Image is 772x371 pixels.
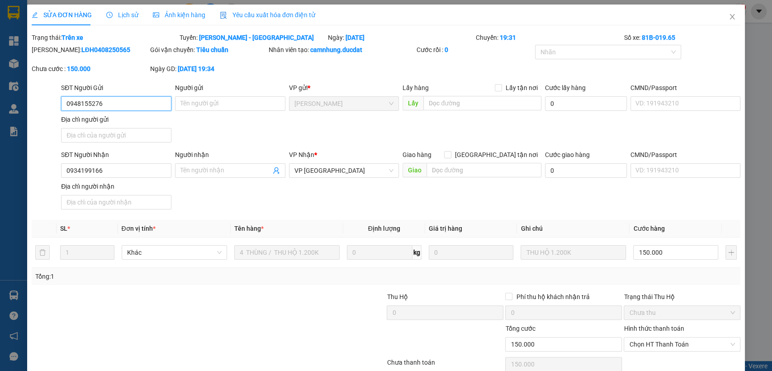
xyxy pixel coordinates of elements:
[521,245,626,260] input: Ghi Chú
[502,83,541,93] span: Lấy tận nơi
[32,12,38,18] span: edit
[505,325,535,332] span: Tổng cước
[199,34,314,41] b: [PERSON_NAME] - [GEOGRAPHIC_DATA]
[423,96,541,110] input: Dọc đường
[517,220,630,238] th: Ghi chú
[32,64,148,74] div: Chưa cước :
[310,46,362,53] b: camnhung.ducdat
[412,245,422,260] span: kg
[178,65,214,72] b: [DATE] 19:34
[630,150,741,160] div: CMND/Passport
[220,12,227,19] img: icon
[196,46,228,53] b: Tiêu chuẩn
[289,151,314,158] span: VP Nhận
[368,225,400,232] span: Định lượng
[629,338,735,351] span: Chọn HT Thanh Toán
[500,34,516,41] b: 19:31
[179,33,327,43] div: Tuyến:
[545,151,590,158] label: Cước giao hàng
[624,325,684,332] label: Hình thức thanh toán
[545,84,586,91] label: Cước lấy hàng
[234,245,340,260] input: VD: Bàn, Ghế
[429,245,514,260] input: 0
[294,97,394,110] span: Lê Đại Hành
[220,11,315,19] span: Yêu cầu xuất hóa đơn điện tử
[122,225,156,232] span: Đơn vị tính
[150,64,267,74] div: Ngày GD:
[327,33,475,43] div: Ngày:
[403,163,426,177] span: Giao
[346,34,365,41] b: [DATE]
[512,292,593,302] span: Phí thu hộ khách nhận trả
[725,245,737,260] button: plus
[61,114,171,124] div: Địa chỉ người gửi
[630,83,741,93] div: CMND/Passport
[403,96,423,110] span: Lấy
[32,45,148,55] div: [PERSON_NAME]:
[60,225,67,232] span: SL
[294,164,394,177] span: VP Đà Nẵng
[32,11,92,19] span: SỬA ĐƠN HÀNG
[35,245,50,260] button: delete
[175,83,285,93] div: Người gửi
[150,45,267,55] div: Gói vận chuyển:
[545,96,627,111] input: Cước lấy hàng
[67,65,90,72] b: 150.000
[81,46,130,53] b: LĐH0408250565
[31,33,179,43] div: Trạng thái:
[475,33,623,43] div: Chuyến:
[545,163,627,178] input: Cước giao hàng
[61,128,171,143] input: Địa chỉ của người gửi
[451,150,541,160] span: [GEOGRAPHIC_DATA] tận nơi
[106,12,113,18] span: clock-circle
[720,5,745,30] button: Close
[153,12,159,18] span: picture
[289,83,399,93] div: VP gửi
[269,45,415,55] div: Nhân viên tạo:
[175,150,285,160] div: Người nhận
[106,11,138,19] span: Lịch sử
[403,151,431,158] span: Giao hàng
[633,225,664,232] span: Cước hàng
[153,11,205,19] span: Ảnh kiện hàng
[127,246,222,259] span: Khác
[417,45,533,55] div: Cước rồi :
[61,83,171,93] div: SĐT Người Gửi
[445,46,448,53] b: 0
[426,163,541,177] input: Dọc đường
[623,33,741,43] div: Số xe:
[35,271,298,281] div: Tổng: 1
[273,167,280,174] span: user-add
[62,34,83,41] b: Trên xe
[61,150,171,160] div: SĐT Người Nhận
[641,34,675,41] b: 81B-019.65
[429,225,462,232] span: Giá trị hàng
[629,306,735,319] span: Chưa thu
[61,181,171,191] div: Địa chỉ người nhận
[61,195,171,209] input: Địa chỉ của người nhận
[234,225,264,232] span: Tên hàng
[729,13,736,20] span: close
[624,292,740,302] div: Trạng thái Thu Hộ
[387,293,407,300] span: Thu Hộ
[403,84,429,91] span: Lấy hàng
